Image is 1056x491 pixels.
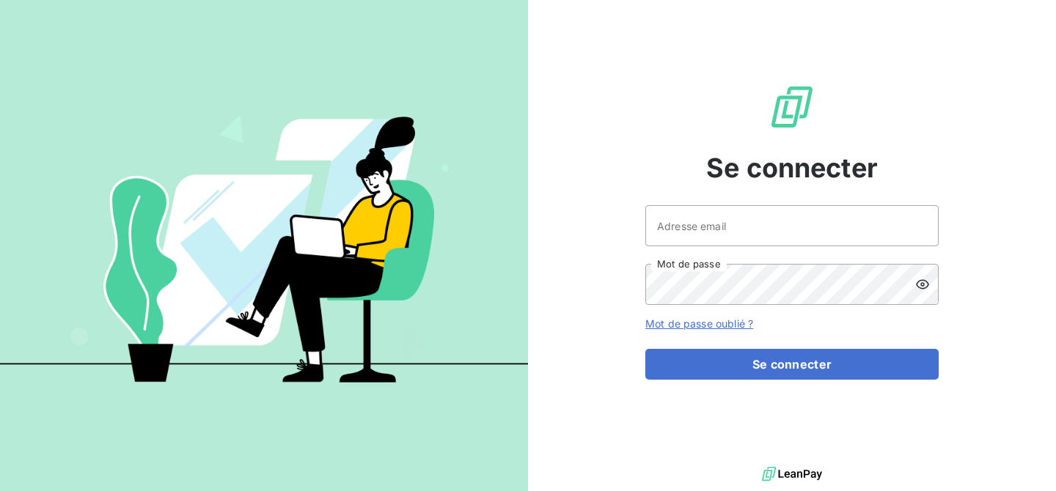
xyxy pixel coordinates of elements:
img: logo [762,463,822,485]
button: Se connecter [645,349,939,380]
span: Se connecter [706,148,878,188]
img: Logo LeanPay [769,84,815,130]
input: placeholder [645,205,939,246]
a: Mot de passe oublié ? [645,317,753,330]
